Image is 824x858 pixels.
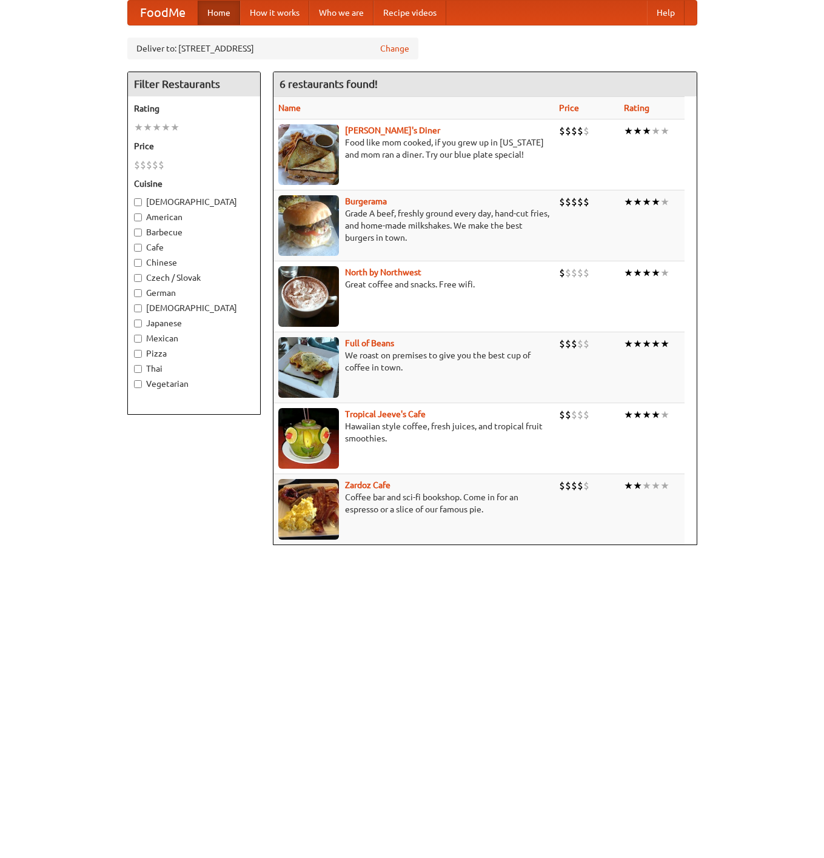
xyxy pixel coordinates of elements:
[577,479,583,492] li: $
[278,195,339,256] img: burgerama.jpg
[571,408,577,421] li: $
[633,124,642,138] li: ★
[278,479,339,540] img: zardoz.jpg
[170,121,179,134] li: ★
[559,408,565,421] li: $
[134,198,142,206] input: [DEMOGRAPHIC_DATA]
[134,304,142,312] input: [DEMOGRAPHIC_DATA]
[559,124,565,138] li: $
[134,121,143,134] li: ★
[152,121,161,134] li: ★
[642,337,651,350] li: ★
[571,195,577,209] li: $
[134,347,254,360] label: Pizza
[624,195,633,209] li: ★
[651,408,660,421] li: ★
[577,408,583,421] li: $
[134,365,142,373] input: Thai
[146,158,152,172] li: $
[134,213,142,221] input: American
[134,256,254,269] label: Chinese
[345,409,426,419] a: Tropical Jeeve's Cafe
[660,124,669,138] li: ★
[134,226,254,238] label: Barbecue
[140,158,146,172] li: $
[128,1,198,25] a: FoodMe
[134,378,254,390] label: Vegetarian
[134,272,254,284] label: Czech / Slovak
[559,479,565,492] li: $
[624,266,633,280] li: ★
[571,266,577,280] li: $
[345,480,390,490] a: Zardoz Cafe
[660,408,669,421] li: ★
[278,136,549,161] p: Food like mom cooked, if you grew up in [US_STATE] and mom ran a diner. Try our blue plate special!
[624,103,649,113] a: Rating
[651,266,660,280] li: ★
[633,195,642,209] li: ★
[345,196,387,206] a: Burgerama
[278,278,549,290] p: Great coffee and snacks. Free wifi.
[660,337,669,350] li: ★
[345,267,421,277] a: North by Northwest
[134,196,254,208] label: [DEMOGRAPHIC_DATA]
[134,287,254,299] label: German
[134,302,254,314] label: [DEMOGRAPHIC_DATA]
[278,349,549,374] p: We roast on premises to give you the best cup of coffee in town.
[651,124,660,138] li: ★
[134,259,142,267] input: Chinese
[577,195,583,209] li: $
[633,408,642,421] li: ★
[633,479,642,492] li: ★
[134,320,142,327] input: Japanese
[152,158,158,172] li: $
[134,335,142,343] input: Mexican
[134,332,254,344] label: Mexican
[565,479,571,492] li: $
[565,408,571,421] li: $
[134,244,142,252] input: Cafe
[345,338,394,348] a: Full of Beans
[642,266,651,280] li: ★
[583,408,589,421] li: $
[278,124,339,185] img: sallys.jpg
[651,479,660,492] li: ★
[134,178,254,190] h5: Cuisine
[647,1,685,25] a: Help
[624,479,633,492] li: ★
[642,124,651,138] li: ★
[127,38,418,59] div: Deliver to: [STREET_ADDRESS]
[134,380,142,388] input: Vegetarian
[240,1,309,25] a: How it works
[577,266,583,280] li: $
[380,42,409,55] a: Change
[161,121,170,134] li: ★
[660,195,669,209] li: ★
[134,229,142,236] input: Barbecue
[134,211,254,223] label: American
[642,195,651,209] li: ★
[143,121,152,134] li: ★
[278,266,339,327] img: north.jpg
[198,1,240,25] a: Home
[278,408,339,469] img: jeeves.jpg
[278,337,339,398] img: beans.jpg
[559,103,579,113] a: Price
[309,1,373,25] a: Who we are
[134,289,142,297] input: German
[624,337,633,350] li: ★
[633,266,642,280] li: ★
[565,337,571,350] li: $
[345,126,440,135] a: [PERSON_NAME]'s Diner
[565,124,571,138] li: $
[642,408,651,421] li: ★
[134,317,254,329] label: Japanese
[571,479,577,492] li: $
[660,479,669,492] li: ★
[559,337,565,350] li: $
